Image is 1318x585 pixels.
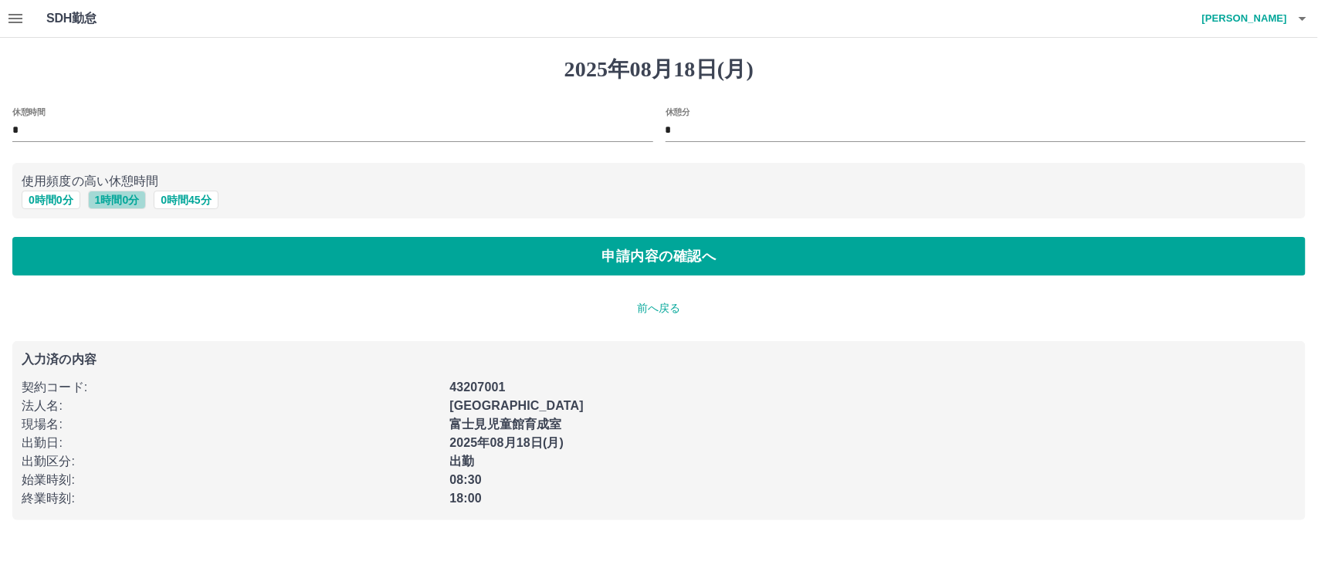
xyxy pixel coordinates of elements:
[449,455,474,468] b: 出勤
[12,106,45,117] label: 休憩時間
[154,191,218,209] button: 0時間45分
[22,471,440,489] p: 始業時刻 :
[22,397,440,415] p: 法人名 :
[449,492,482,505] b: 18:00
[449,399,584,412] b: [GEOGRAPHIC_DATA]
[449,436,564,449] b: 2025年08月18日(月)
[22,415,440,434] p: 現場名 :
[22,191,80,209] button: 0時間0分
[22,172,1296,191] p: 使用頻度の高い休憩時間
[12,300,1306,316] p: 前へ戻る
[22,489,440,508] p: 終業時刻 :
[12,237,1306,276] button: 申請内容の確認へ
[449,473,482,486] b: 08:30
[88,191,147,209] button: 1時間0分
[22,434,440,452] p: 出勤日 :
[449,380,505,394] b: 43207001
[22,452,440,471] p: 出勤区分 :
[666,106,690,117] label: 休憩分
[22,378,440,397] p: 契約コード :
[449,418,561,431] b: 富士見児童館育成室
[12,56,1306,83] h1: 2025年08月18日(月)
[22,353,1296,366] p: 入力済の内容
